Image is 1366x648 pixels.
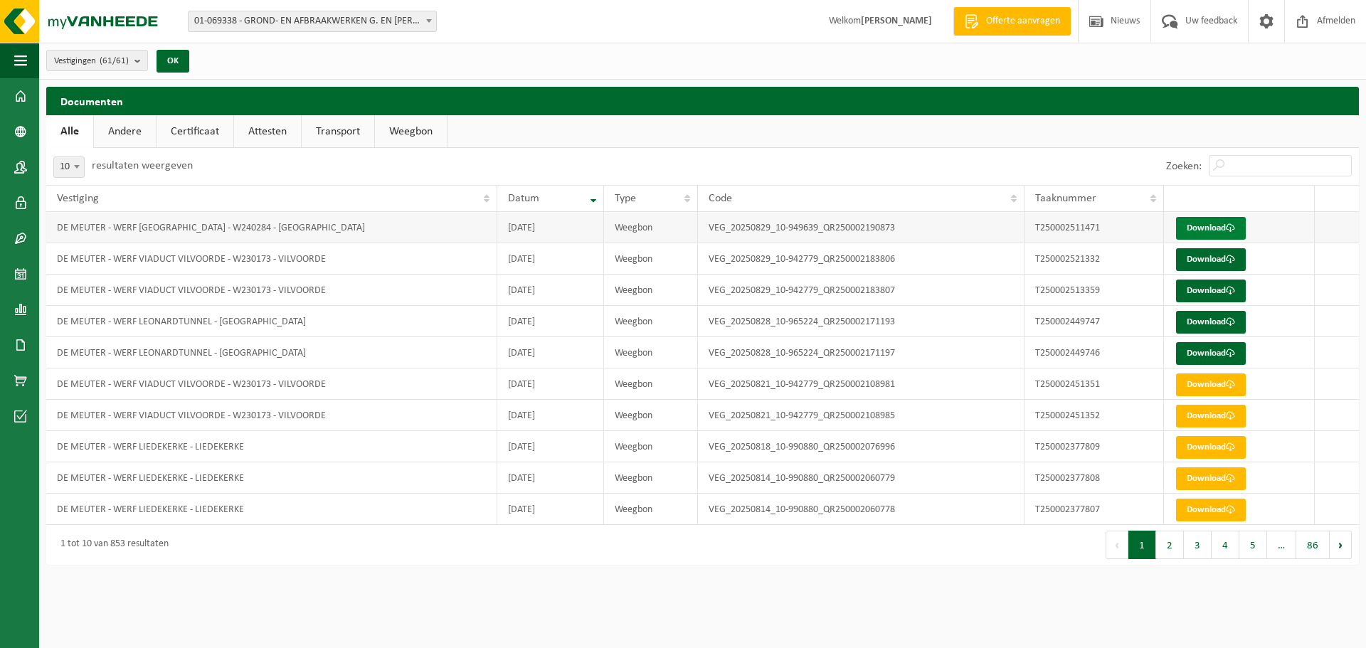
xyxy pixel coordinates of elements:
td: T250002377807 [1024,494,1164,525]
td: VEG_20250814_10-990880_QR250002060779 [698,462,1024,494]
td: [DATE] [497,494,604,525]
td: [DATE] [497,306,604,337]
td: [DATE] [497,400,604,431]
span: 10 [53,156,85,178]
td: T250002377809 [1024,431,1164,462]
count: (61/61) [100,56,129,65]
td: Weegbon [604,243,699,275]
td: Weegbon [604,275,699,306]
td: DE MEUTER - WERF VIADUCT VILVOORDE - W230173 - VILVOORDE [46,368,497,400]
td: Weegbon [604,462,699,494]
td: VEG_20250814_10-990880_QR250002060778 [698,494,1024,525]
a: Transport [302,115,374,148]
button: 3 [1184,531,1212,559]
a: Download [1176,280,1246,302]
td: Weegbon [604,400,699,431]
td: Weegbon [604,431,699,462]
button: Vestigingen(61/61) [46,50,148,71]
td: DE MEUTER - WERF [GEOGRAPHIC_DATA] - W240284 - [GEOGRAPHIC_DATA] [46,212,497,243]
td: DE MEUTER - WERF LEONARDTUNNEL - [GEOGRAPHIC_DATA] [46,306,497,337]
a: Andere [94,115,156,148]
button: 86 [1296,531,1330,559]
a: Download [1176,217,1246,240]
span: Vestiging [57,193,99,204]
label: Zoeken: [1166,161,1202,172]
label: resultaten weergeven [92,160,193,171]
span: Offerte aanvragen [983,14,1064,28]
a: Attesten [234,115,301,148]
a: Download [1176,467,1246,490]
td: VEG_20250821_10-942779_QR250002108985 [698,400,1024,431]
a: Alle [46,115,93,148]
td: VEG_20250829_10-942779_QR250002183807 [698,275,1024,306]
td: T250002449746 [1024,337,1164,368]
button: OK [157,50,189,73]
td: T250002377808 [1024,462,1164,494]
h2: Documenten [46,87,1359,115]
td: DE MEUTER - WERF VIADUCT VILVOORDE - W230173 - VILVOORDE [46,400,497,431]
span: 01-069338 - GROND- EN AFBRAAKWERKEN G. EN A. DE MEUTER - TERNAT [188,11,437,32]
td: T250002513359 [1024,275,1164,306]
td: VEG_20250818_10-990880_QR250002076996 [698,431,1024,462]
td: T250002451351 [1024,368,1164,400]
td: T250002521332 [1024,243,1164,275]
td: [DATE] [497,462,604,494]
button: Previous [1106,531,1128,559]
td: Weegbon [604,212,699,243]
a: Weegbon [375,115,447,148]
strong: [PERSON_NAME] [861,16,932,26]
td: [DATE] [497,275,604,306]
button: 1 [1128,531,1156,559]
a: Download [1176,436,1246,459]
td: VEG_20250829_10-949639_QR250002190873 [698,212,1024,243]
a: Download [1176,342,1246,365]
td: T250002449747 [1024,306,1164,337]
span: 10 [54,157,84,177]
td: DE MEUTER - WERF LIEDEKERKE - LIEDEKERKE [46,431,497,462]
td: DE MEUTER - WERF LIEDEKERKE - LIEDEKERKE [46,494,497,525]
a: Download [1176,405,1246,427]
a: Offerte aanvragen [953,7,1071,36]
td: DE MEUTER - WERF LEONARDTUNNEL - [GEOGRAPHIC_DATA] [46,337,497,368]
td: [DATE] [497,337,604,368]
button: 2 [1156,531,1184,559]
button: Next [1330,531,1352,559]
td: Weegbon [604,494,699,525]
span: Vestigingen [54,51,129,72]
span: Type [615,193,636,204]
td: [DATE] [497,243,604,275]
td: VEG_20250828_10-965224_QR250002171193 [698,306,1024,337]
td: T250002451352 [1024,400,1164,431]
span: Taaknummer [1035,193,1096,204]
td: VEG_20250829_10-942779_QR250002183806 [698,243,1024,275]
span: 01-069338 - GROND- EN AFBRAAKWERKEN G. EN A. DE MEUTER - TERNAT [189,11,436,31]
span: Datum [508,193,539,204]
td: Weegbon [604,306,699,337]
td: VEG_20250828_10-965224_QR250002171197 [698,337,1024,368]
td: DE MEUTER - WERF LIEDEKERKE - LIEDEKERKE [46,462,497,494]
button: 4 [1212,531,1239,559]
td: DE MEUTER - WERF VIADUCT VILVOORDE - W230173 - VILVOORDE [46,275,497,306]
td: Weegbon [604,368,699,400]
span: Code [709,193,732,204]
span: … [1267,531,1296,559]
td: T250002511471 [1024,212,1164,243]
td: [DATE] [497,212,604,243]
td: VEG_20250821_10-942779_QR250002108981 [698,368,1024,400]
a: Certificaat [157,115,233,148]
td: [DATE] [497,431,604,462]
a: Download [1176,373,1246,396]
a: Download [1176,311,1246,334]
a: Download [1176,499,1246,521]
td: [DATE] [497,368,604,400]
button: 5 [1239,531,1267,559]
td: Weegbon [604,337,699,368]
div: 1 tot 10 van 853 resultaten [53,532,169,558]
td: DE MEUTER - WERF VIADUCT VILVOORDE - W230173 - VILVOORDE [46,243,497,275]
a: Download [1176,248,1246,271]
